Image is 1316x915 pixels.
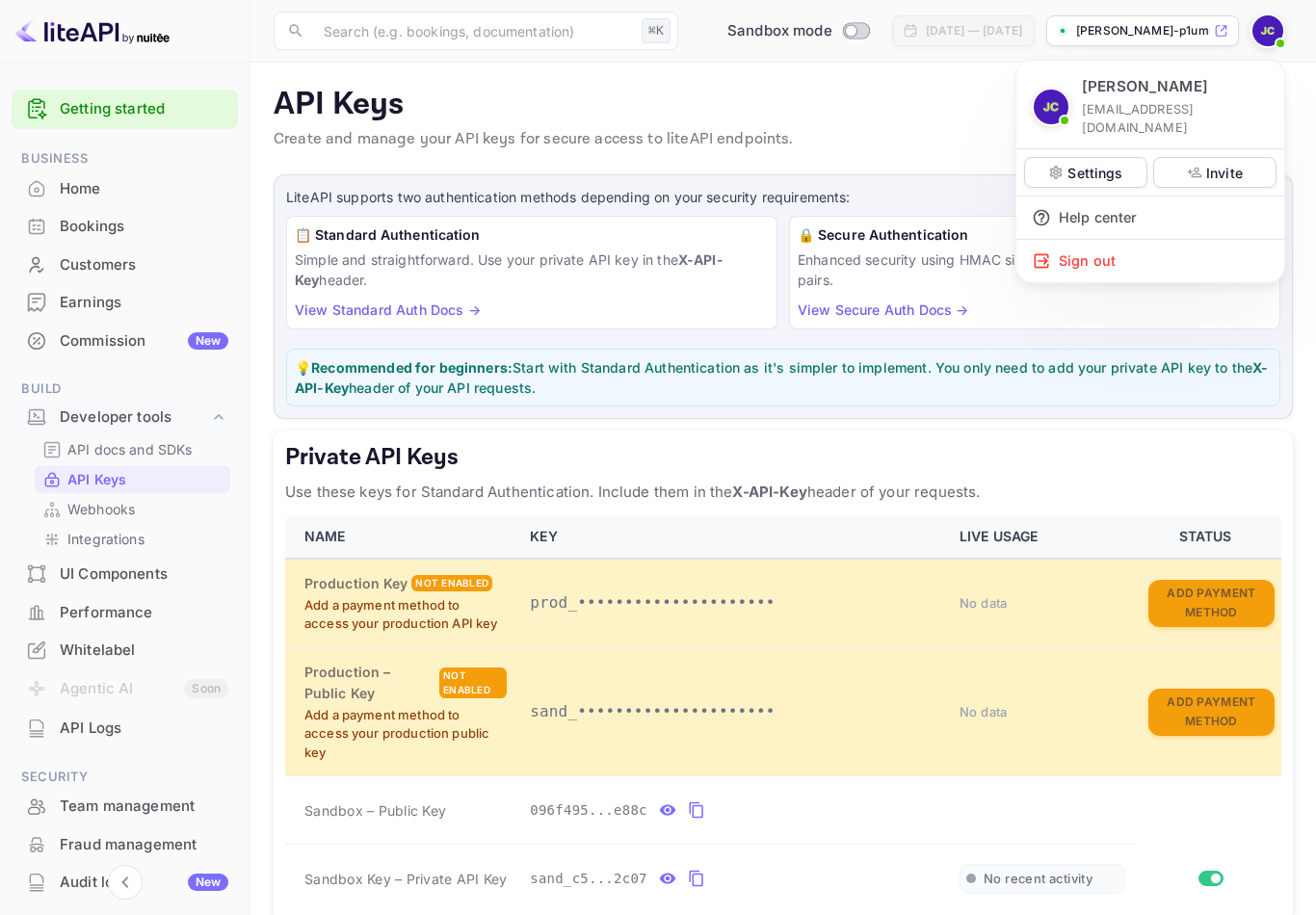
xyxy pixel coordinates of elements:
img: Javier Carballo [1034,90,1068,124]
p: [EMAIL_ADDRESS][DOMAIN_NAME] [1082,100,1269,137]
div: Sign out [1016,240,1284,282]
div: Help center [1016,196,1284,239]
p: Invite [1206,163,1243,183]
p: Settings [1067,163,1122,183]
p: [PERSON_NAME] [1082,76,1208,98]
